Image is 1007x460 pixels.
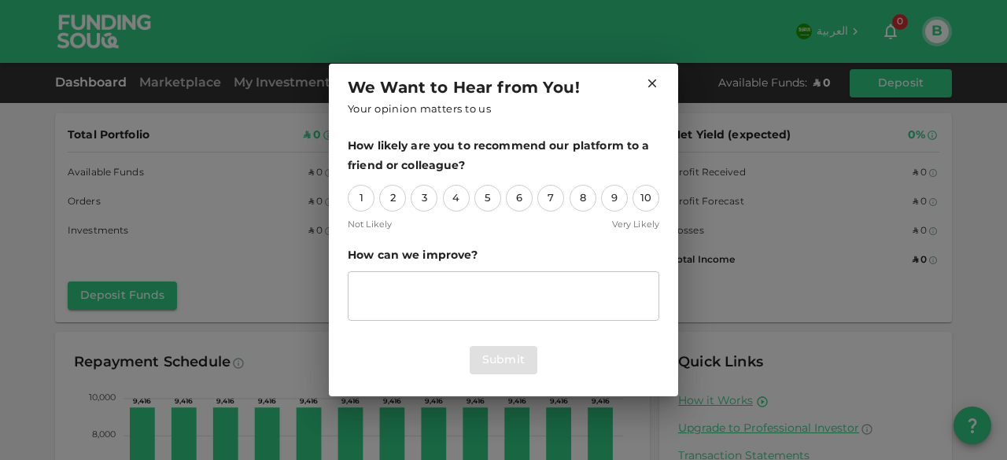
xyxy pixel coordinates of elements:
span: Your opinion matters to us [348,101,491,119]
div: 6 [506,185,533,212]
div: 8 [570,185,596,212]
div: 5 [474,185,501,212]
span: How can we improve? [348,246,659,266]
div: 7 [537,185,564,212]
div: 10 [633,185,659,212]
span: How likely are you to recommend our platform to a friend or colleague? [348,137,659,175]
div: 1 [348,185,374,212]
span: We Want to Hear from You! [348,76,580,101]
div: 9 [601,185,628,212]
div: suggestion [348,271,659,321]
span: Not Likely [348,218,392,233]
textarea: suggestion [359,278,648,315]
span: Very Likely [612,218,659,233]
div: 3 [411,185,437,212]
div: 4 [443,185,470,212]
div: 2 [379,185,406,212]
